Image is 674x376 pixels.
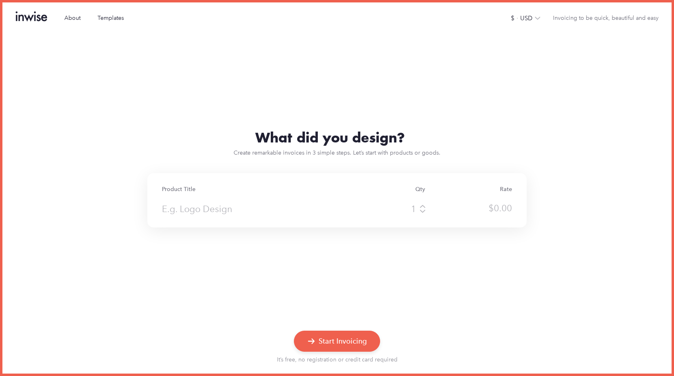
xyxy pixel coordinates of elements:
[2,150,672,156] div: Create remarkable invoices in 3 simple steps. Let’s start with products or goods.
[511,15,515,22] div: $
[294,340,380,347] a: Start Invoicing
[338,186,425,193] div: Qty
[64,15,81,22] a: About
[425,186,512,193] div: Rate
[489,202,494,216] div: $
[553,15,659,22] div: Invoicing to be quick, beautiful and easy
[2,357,672,363] div: It’s free, no registration or credit card required
[338,202,416,216] input: 1
[294,331,380,352] button: Start Invoicing
[515,15,520,22] div: ·
[520,15,532,22] div: USD
[2,129,672,146] div: What did you
[98,15,124,22] a: Templates
[352,129,419,146] div: design?
[162,202,336,216] input: E.g. Logo Design
[162,186,336,193] div: Product Title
